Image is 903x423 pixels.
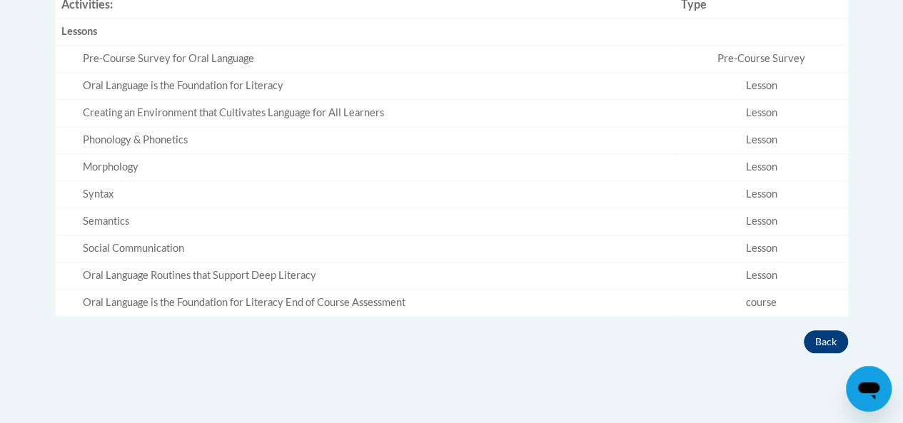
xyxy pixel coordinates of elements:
button: Back [804,330,848,353]
div: Oral Language is the Foundation for Literacy [83,78,670,93]
td: Lesson [675,73,847,100]
div: Morphology [83,160,670,175]
iframe: Button to launch messaging window [846,366,892,412]
td: Lesson [675,181,847,208]
td: Lesson [675,208,847,235]
td: Lesson [675,127,847,154]
div: Social Communication [83,241,670,256]
td: course [675,289,847,315]
td: Pre-Course Survey [675,46,847,73]
div: Phonology & Phonetics [83,133,670,148]
td: Lesson [675,100,847,127]
div: Oral Language is the Foundation for Literacy End of Course Assessment [83,295,670,310]
div: Creating an Environment that Cultivates Language for All Learners [83,106,670,121]
td: Lesson [675,262,847,289]
div: Lessons [61,24,670,39]
div: Syntax [83,187,670,202]
td: Lesson [675,235,847,262]
div: Semantics [83,214,670,229]
div: Pre-Course Survey for Oral Language [83,51,670,66]
div: Oral Language Routines that Support Deep Literacy [83,268,670,283]
td: Lesson [675,154,847,181]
